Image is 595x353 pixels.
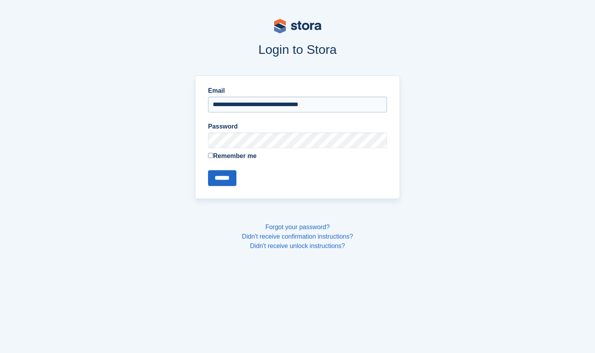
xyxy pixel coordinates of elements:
[274,19,321,33] img: stora-logo-53a41332b3708ae10de48c4981b4e9114cc0af31d8433b30ea865607fb682f29.svg
[265,224,330,230] a: Forgot your password?
[208,86,387,96] label: Email
[208,153,213,158] input: Remember me
[45,42,550,57] h1: Login to Stora
[250,243,345,249] a: Didn't receive unlock instructions?
[242,233,353,240] a: Didn't receive confirmation instructions?
[208,151,387,161] label: Remember me
[208,122,387,131] label: Password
